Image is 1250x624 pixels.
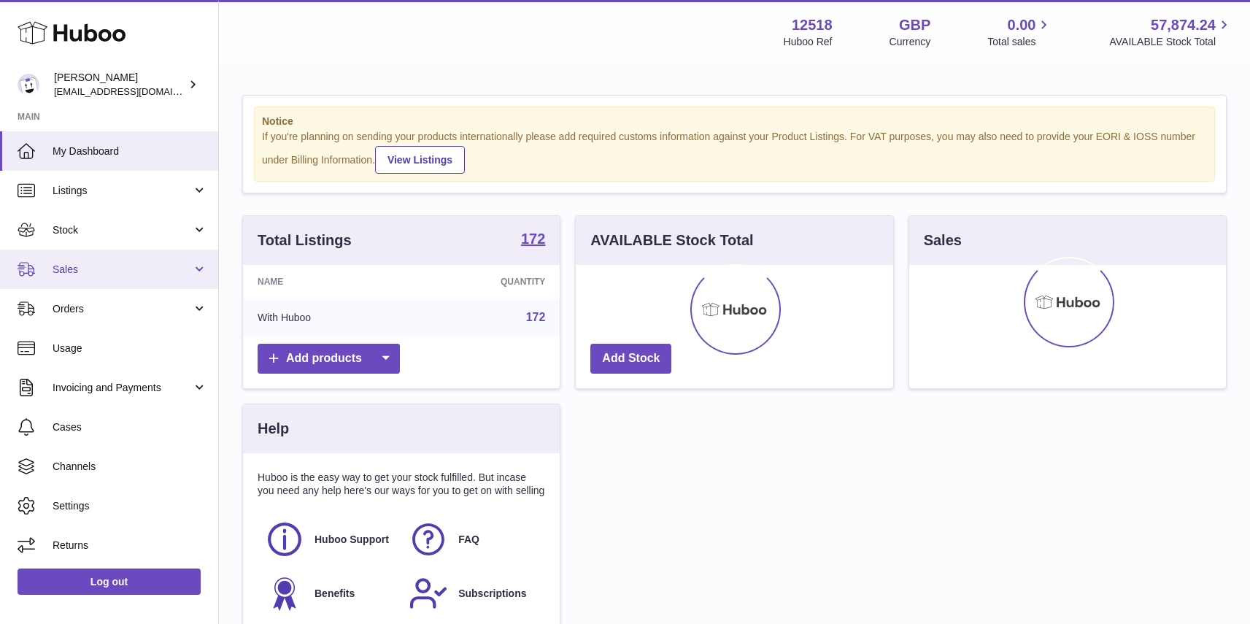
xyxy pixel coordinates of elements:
span: Channels [53,460,207,474]
h3: Sales [924,231,962,250]
span: Invoicing and Payments [53,381,192,395]
th: Name [243,265,410,298]
span: Settings [53,499,207,513]
a: 57,874.24 AVAILABLE Stock Total [1109,15,1232,49]
span: Listings [53,184,192,198]
span: Orders [53,302,192,316]
strong: 12518 [792,15,833,35]
span: AVAILABLE Stock Total [1109,35,1232,49]
p: Huboo is the easy way to get your stock fulfilled. But incase you need any help here's our ways f... [258,471,545,498]
strong: Notice [262,115,1207,128]
strong: 172 [521,231,545,246]
span: Returns [53,539,207,552]
a: FAQ [409,520,538,559]
span: Usage [53,342,207,355]
a: Add Stock [590,344,671,374]
span: Cases [53,420,207,434]
span: [EMAIL_ADDRESS][DOMAIN_NAME] [54,85,215,97]
h3: Total Listings [258,231,352,250]
a: Subscriptions [409,574,538,613]
span: Huboo Support [315,533,389,547]
img: caitlin@fancylamp.co [18,74,39,96]
span: Total sales [987,35,1052,49]
span: 0.00 [1008,15,1036,35]
a: View Listings [375,146,465,174]
div: If you're planning on sending your products internationally please add required customs informati... [262,130,1207,174]
h3: Help [258,419,289,439]
span: Subscriptions [458,587,526,601]
span: FAQ [458,533,479,547]
h3: AVAILABLE Stock Total [590,231,753,250]
div: [PERSON_NAME] [54,71,185,99]
div: Huboo Ref [784,35,833,49]
a: 0.00 Total sales [987,15,1052,49]
span: Benefits [315,587,355,601]
a: Log out [18,569,201,595]
a: 172 [526,311,546,323]
span: Stock [53,223,192,237]
a: Benefits [265,574,394,613]
a: 172 [521,231,545,249]
span: Sales [53,263,192,277]
strong: GBP [899,15,930,35]
span: 57,874.24 [1151,15,1216,35]
a: Huboo Support [265,520,394,559]
a: Add products [258,344,400,374]
span: My Dashboard [53,145,207,158]
th: Quantity [410,265,560,298]
div: Currency [890,35,931,49]
td: With Huboo [243,298,410,336]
